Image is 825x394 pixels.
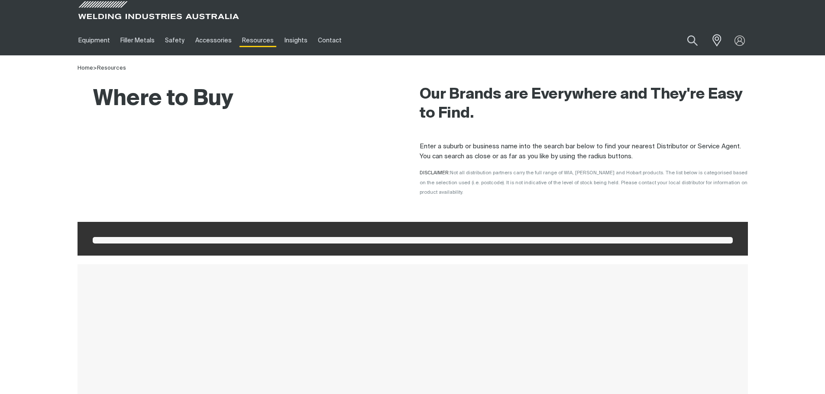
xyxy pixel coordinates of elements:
[78,85,233,113] h1: Where to Buy
[73,26,582,55] nav: Main
[93,65,97,71] span: >
[97,65,126,71] a: Resources
[237,26,279,55] a: Resources
[420,170,747,195] span: DISCLAIMER:
[313,26,347,55] a: Contact
[160,26,190,55] a: Safety
[279,26,312,55] a: Insights
[78,65,93,71] a: Home
[666,30,707,51] input: Product name or item number...
[73,26,115,55] a: Equipment
[420,85,748,123] h2: Our Brands are Everywhere and They're Easy to Find.
[420,170,747,195] span: Not all distribution partners carry the full range of WIA, [PERSON_NAME] and Hobart products. The...
[420,142,748,161] p: Enter a suburb or business name into the search bar below to find your nearest Distributor or Ser...
[115,26,160,55] a: Filler Metals
[190,26,237,55] a: Accessories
